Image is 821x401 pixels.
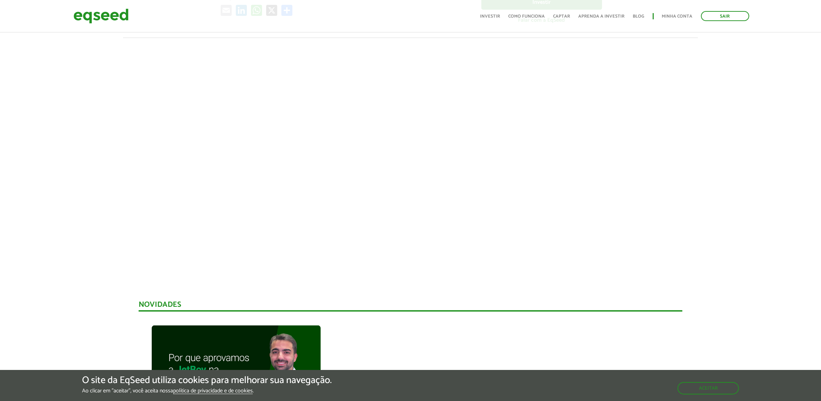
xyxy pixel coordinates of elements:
[579,14,625,19] a: Aprenda a investir
[662,14,693,19] a: Minha conta
[173,388,253,394] a: política de privacidade e de cookies
[678,382,739,394] button: Aceitar
[82,388,332,394] p: Ao clicar em "aceitar", você aceita nossa .
[509,14,545,19] a: Como funciona
[214,52,607,273] iframe: JetBov | Oferta disponível
[73,7,129,25] img: EqSeed
[139,301,682,312] div: Novidades
[82,375,332,386] h5: O site da EqSeed utiliza cookies para melhorar sua navegação.
[633,14,644,19] a: Blog
[480,14,500,19] a: Investir
[701,11,749,21] a: Sair
[553,14,570,19] a: Captar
